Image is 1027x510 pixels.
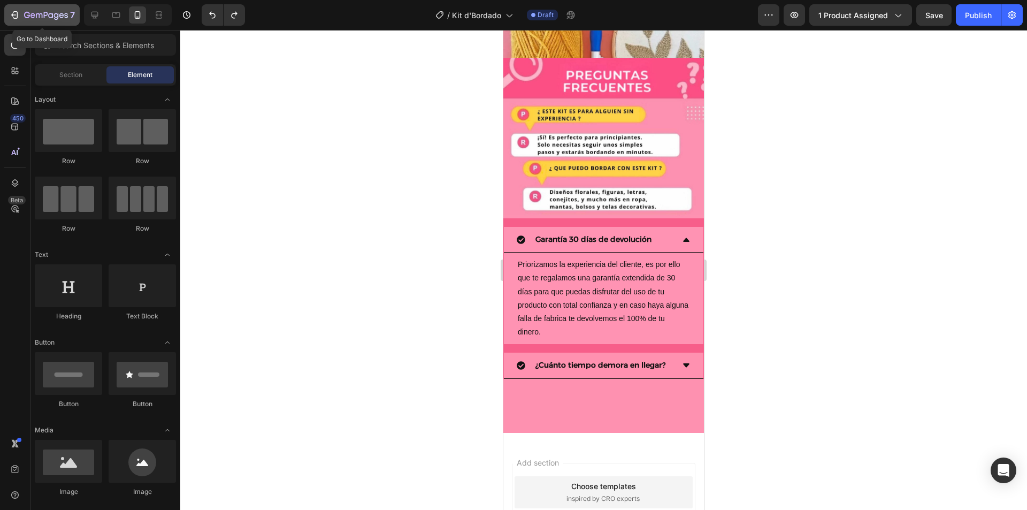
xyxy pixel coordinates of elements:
span: Button [35,338,55,347]
span: Toggle open [159,334,176,351]
div: Publish [965,10,992,21]
p: 7 [70,9,75,21]
div: Undo/Redo [202,4,245,26]
div: Row [109,156,176,166]
div: 450 [10,114,26,123]
span: / [447,10,450,21]
span: 1 product assigned [818,10,888,21]
div: Text Block [109,311,176,321]
span: Kit d'Bordado [452,10,501,21]
input: Search Sections & Elements [35,34,176,56]
span: Save [925,11,943,20]
button: 1 product assigned [809,4,912,26]
span: Toggle open [159,91,176,108]
div: Heading [35,311,102,321]
div: Image [109,487,176,497]
span: Layout [35,95,56,104]
div: Open Intercom Messenger [991,458,1016,483]
div: Row [35,156,102,166]
span: Toggle open [159,422,176,439]
div: Row [109,224,176,233]
span: Toggle open [159,246,176,263]
div: Beta [8,196,26,204]
span: Media [35,425,53,435]
iframe: To enrich screen reader interactions, please activate Accessibility in Grammarly extension settings [503,30,704,510]
button: Publish [956,4,1001,26]
div: Button [109,399,176,409]
div: Button [35,399,102,409]
span: Element [128,70,152,80]
div: Image [35,487,102,497]
button: 7 [4,4,80,26]
button: Save [916,4,952,26]
div: Row [35,224,102,233]
span: Draft [538,10,554,20]
span: Section [59,70,82,80]
span: Text [35,250,48,260]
